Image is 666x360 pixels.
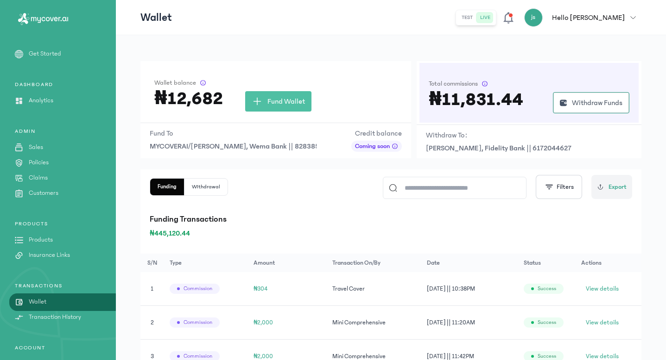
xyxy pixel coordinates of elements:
h3: ₦12,682 [154,91,223,106]
button: Withdraw Funds [553,92,629,113]
button: MYCOVERAI/[PERSON_NAME], Wema Bank || 8283852013 [150,141,317,152]
button: Funding [150,179,184,195]
button: Export [591,175,632,199]
p: Credit balance [351,128,402,139]
p: Customers [29,188,58,198]
th: Date [421,254,518,272]
p: Hello [PERSON_NAME] [552,12,625,23]
th: Type [164,254,248,272]
button: Withdrawal [184,179,228,195]
span: Withdraw Funds [572,97,622,108]
p: Wallet [140,10,172,25]
td: [DATE] || 10:38PM [421,272,518,306]
p: Withdraw To: [426,130,467,141]
span: 3 [151,353,154,360]
span: Wallet balance [154,78,196,87]
span: success [538,353,556,360]
span: ₦304 [254,286,268,292]
p: [PERSON_NAME], Fidelity Bank || 6172044627 [426,143,632,154]
span: Fund Wallet [267,96,305,107]
th: Status [518,254,576,272]
th: Actions [576,254,641,272]
span: View details [586,318,619,327]
p: Sales [29,143,43,152]
span: success [538,285,556,292]
p: Policies [29,158,49,168]
span: Coming soon [355,142,390,151]
p: Transaction History [29,312,81,322]
span: ₦2,000 [254,353,273,360]
th: Amount [248,254,327,272]
td: Travel Cover [327,272,421,306]
button: live [476,12,494,23]
h3: ₦11,831.44 [429,92,523,107]
p: ₦445,120.44 [150,228,632,239]
p: Claims [29,173,48,183]
span: 1 [151,286,153,292]
p: Funding Transactions [150,213,632,226]
th: Transaction on/by [327,254,421,272]
p: Insurance Links [29,250,70,260]
button: jsHello [PERSON_NAME] [524,8,641,27]
p: Fund To [150,128,317,139]
button: View details [581,315,623,330]
span: success [538,319,556,326]
td: [DATE] || 11:20AM [421,306,518,340]
span: ₦2,000 [254,319,273,326]
span: 2 [151,319,154,326]
span: Commission [184,319,212,326]
span: Export [609,182,627,192]
span: Commission [184,353,212,360]
td: Mini Comprehensive [327,306,421,340]
button: Fund Wallet [245,91,311,112]
button: View details [581,281,623,296]
th: S/N [140,254,164,272]
p: Get Started [29,49,61,59]
button: test [458,12,476,23]
p: Products [29,235,53,245]
button: Filters [536,175,582,199]
p: Wallet [29,297,46,307]
span: View details [586,284,619,293]
p: Analytics [29,96,53,106]
span: Total commissions [429,79,478,88]
span: Commission [184,285,212,292]
div: js [524,8,543,27]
